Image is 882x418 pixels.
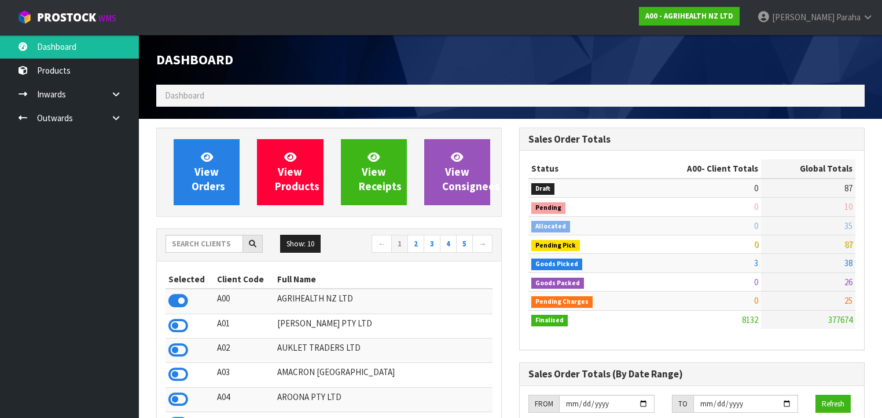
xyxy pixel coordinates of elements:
a: 5 [456,235,473,253]
div: TO [672,395,693,413]
a: → [472,235,493,253]
span: View Receipts [359,150,402,194]
span: Finalised [531,315,568,326]
th: Selected [166,270,214,289]
strong: A00 - AGRIHEALTH NZ LTD [645,11,733,21]
td: [PERSON_NAME] PTY LTD [274,314,493,338]
span: Allocated [531,221,570,232]
td: A00 [214,289,275,314]
a: ViewProducts [257,139,323,205]
th: Status [528,159,637,178]
td: AUKLET TRADERS LTD [274,339,493,363]
a: 2 [407,235,424,253]
a: ViewConsignees [424,139,490,205]
span: Pending Pick [531,240,580,252]
nav: Page navigation [337,235,493,255]
span: Pending Charges [531,296,593,308]
td: AROONA PTY LTD [274,387,493,412]
td: A02 [214,339,275,363]
a: 4 [440,235,457,253]
a: ← [372,235,392,253]
span: 3 [754,257,758,268]
span: Goods Packed [531,278,584,289]
span: 10 [844,201,852,212]
td: A04 [214,387,275,412]
span: 0 [754,220,758,231]
th: Global Totals [761,159,855,178]
span: 25 [844,295,852,306]
td: A01 [214,314,275,338]
span: 0 [754,277,758,288]
a: 1 [391,235,408,253]
span: 0 [754,201,758,212]
th: - Client Totals [637,159,761,178]
span: Dashboard [165,90,204,101]
td: A03 [214,363,275,387]
h3: Sales Order Totals (By Date Range) [528,369,855,380]
span: Goods Picked [531,259,582,270]
img: cube-alt.png [17,10,32,24]
span: 0 [754,295,758,306]
span: 38 [844,257,852,268]
span: 35 [844,220,852,231]
span: Paraha [836,12,861,23]
td: AMACRON [GEOGRAPHIC_DATA] [274,363,493,387]
h3: Sales Order Totals [528,134,855,145]
span: [PERSON_NAME] [772,12,835,23]
span: Pending [531,202,565,214]
span: ProStock [37,10,96,25]
span: 87 [844,183,852,194]
a: 3 [424,235,440,253]
span: 8132 [742,314,758,325]
th: Client Code [214,270,275,289]
button: Show: 10 [280,235,321,253]
input: Search clients [166,235,243,253]
span: Dashboard [156,51,233,68]
small: WMS [98,13,116,24]
span: 0 [754,183,758,194]
a: ViewOrders [174,139,240,205]
div: FROM [528,395,559,413]
span: 377674 [828,314,852,325]
span: 87 [844,239,852,250]
span: View Orders [192,150,225,194]
span: 0 [754,239,758,250]
button: Refresh [815,395,851,413]
span: Draft [531,183,554,195]
a: ViewReceipts [341,139,407,205]
span: View Products [275,150,319,194]
span: 26 [844,277,852,288]
td: AGRIHEALTH NZ LTD [274,289,493,314]
span: A00 [687,163,701,174]
th: Full Name [274,270,493,289]
a: A00 - AGRIHEALTH NZ LTD [639,7,740,26]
